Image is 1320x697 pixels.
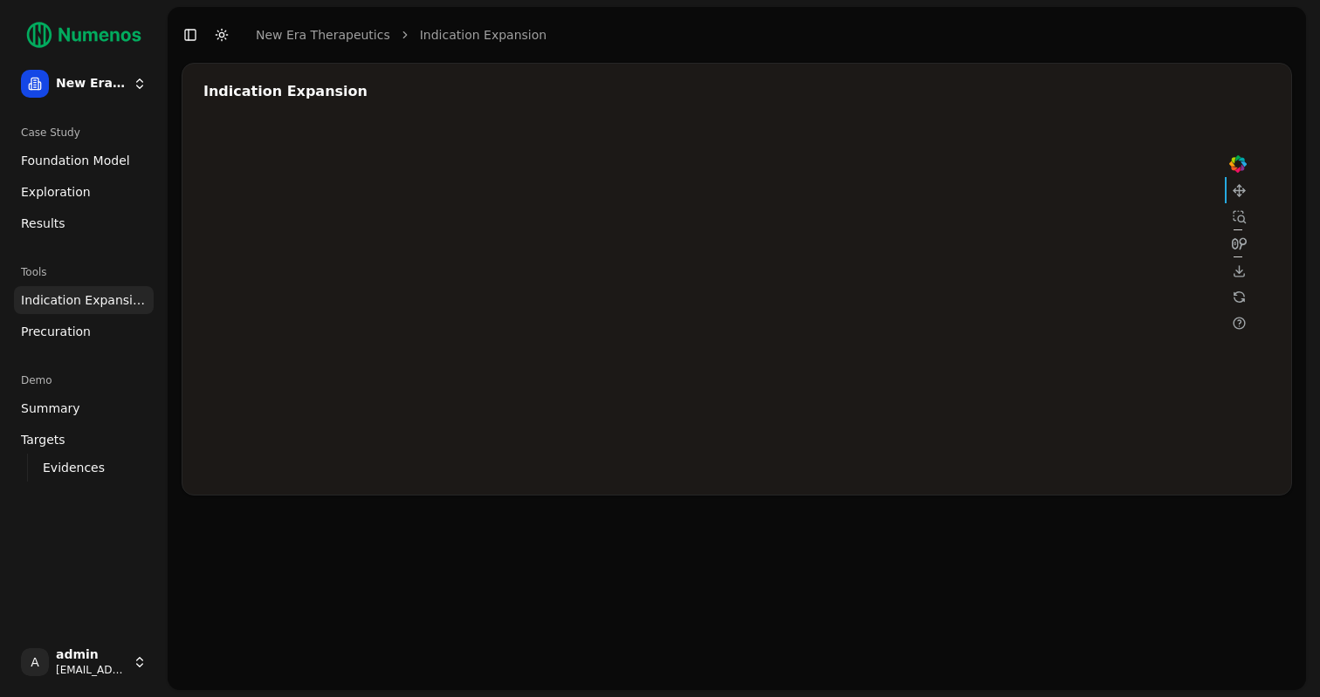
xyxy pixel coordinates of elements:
span: Summary [21,400,80,417]
div: Tools [14,258,154,286]
a: Summary [14,394,154,422]
a: Results [14,209,154,237]
button: New Era Therapeutics [14,63,154,105]
span: Foundation Model [21,152,130,169]
div: Indication Expansion [203,85,1270,99]
span: Indication Expansion [21,291,147,309]
a: Indication Expansion [420,26,547,44]
div: Case Study [14,119,154,147]
img: Numenos [14,14,154,56]
a: Evidences [36,455,133,480]
span: New Era Therapeutics [56,76,126,92]
a: New Era Therapeutics [256,26,390,44]
span: Targets [21,431,65,448]
span: Precuration [21,323,91,340]
span: Exploration [21,183,91,201]
span: admin [56,647,126,663]
span: [EMAIL_ADDRESS] [56,663,126,677]
span: Results [21,215,65,232]
nav: breadcrumb [256,26,547,44]
span: Evidences [43,459,105,476]
a: Targets [14,426,154,454]
a: Precuration [14,318,154,345]
div: Demo [14,366,154,394]
a: Foundation Model [14,147,154,174]
button: Aadmin[EMAIL_ADDRESS] [14,641,154,683]
a: Indication Expansion [14,286,154,314]
span: A [21,648,49,676]
a: Exploration [14,178,154,206]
